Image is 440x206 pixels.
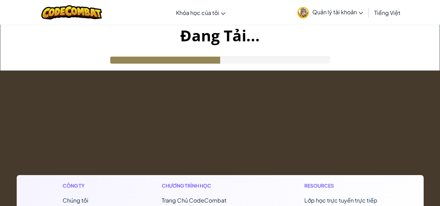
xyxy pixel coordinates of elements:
span: Quản lý tài khoản [312,8,363,16]
span: Tiếng Việt [374,9,400,16]
img: CodeCombat logo [41,5,102,19]
span: Khóa học của tôi [176,9,219,16]
h1: Chương trình học [162,182,253,189]
a: Tiếng Việt [371,3,404,22]
h1: Đang Tải... [0,25,440,46]
img: avatar [297,7,309,18]
a: Lớp học trực tuyến trực tiếp [304,197,377,204]
h1: Công ty [63,182,110,189]
h1: Resources [304,182,377,189]
span: Trang Chủ CodeCombat [162,197,226,204]
a: Khóa học của tôi [173,3,229,22]
a: Chúng tôi [63,197,88,204]
a: Quản lý tài khoản [294,1,367,23]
